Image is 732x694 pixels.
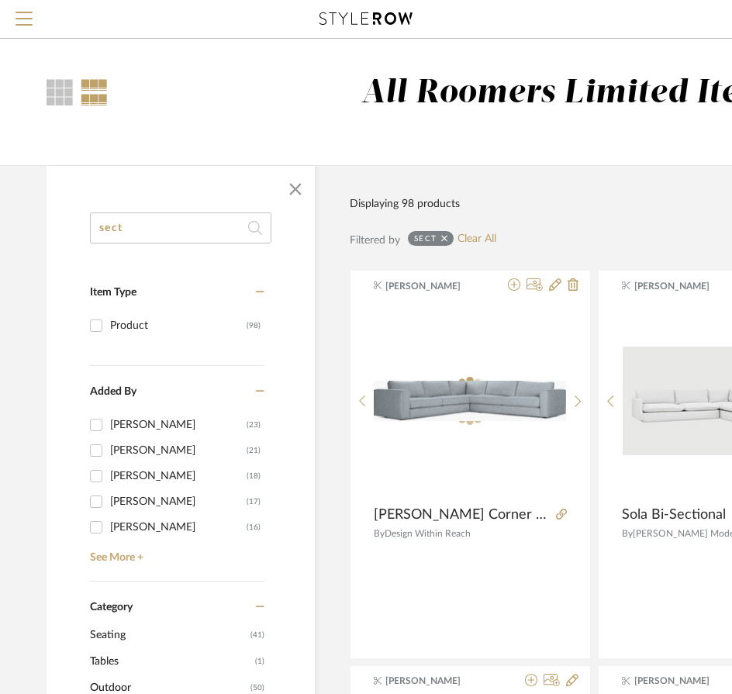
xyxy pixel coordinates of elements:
span: (41) [250,623,264,647]
span: [PERSON_NAME] Corner Sectional [374,506,550,523]
div: Product [110,313,247,338]
input: Search within 98 results [90,212,271,243]
div: (23) [247,413,261,437]
span: Category [90,601,133,614]
span: Added By [90,386,136,397]
div: (98) [247,313,261,338]
button: Close [280,174,311,205]
span: [PERSON_NAME] [385,279,483,293]
span: Sola Bi-Sectional [622,506,726,523]
span: Item Type [90,287,136,298]
div: [PERSON_NAME] [110,515,247,540]
span: By [374,529,385,538]
span: By [622,529,633,538]
span: Tables [90,648,251,675]
div: (17) [247,489,261,514]
div: sect [414,233,437,243]
div: [PERSON_NAME] [110,438,247,463]
div: [PERSON_NAME] [110,464,247,489]
span: [PERSON_NAME] [634,279,732,293]
span: (1) [255,649,264,674]
span: Seating [90,622,247,648]
div: [PERSON_NAME] [110,489,247,514]
a: Clear All [457,233,496,246]
img: Reid Corner Sectional [374,381,566,422]
div: (16) [247,515,261,540]
span: Design Within Reach [385,529,471,538]
div: [PERSON_NAME] [110,413,247,437]
span: [PERSON_NAME] [385,674,483,688]
div: (18) [247,464,261,489]
span: [PERSON_NAME] [634,674,732,688]
a: See More + [86,540,264,565]
div: (21) [247,438,261,463]
div: Filtered by [350,232,400,249]
div: Displaying 98 products [350,195,460,212]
